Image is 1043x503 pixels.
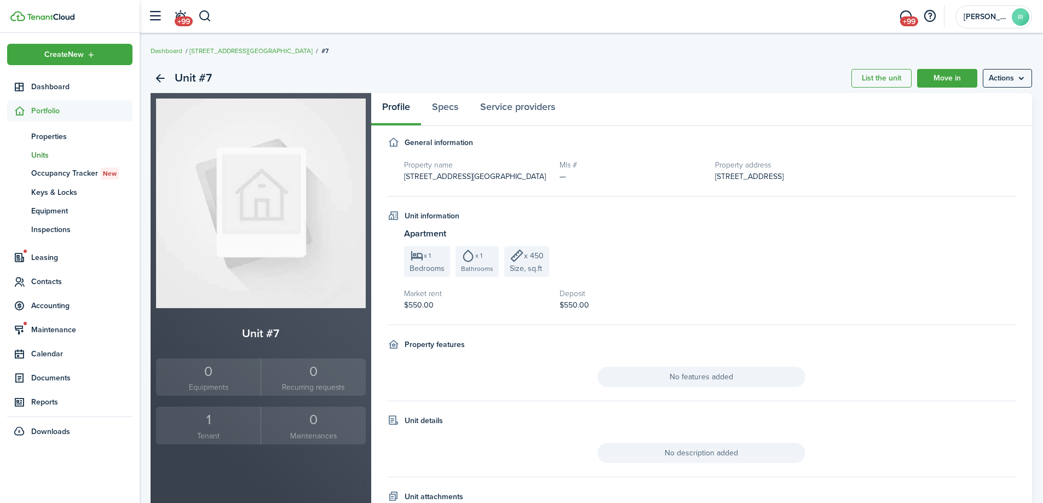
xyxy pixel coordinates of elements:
[510,263,542,274] span: Size, sq.ft
[560,159,704,171] h5: Mls #
[151,46,182,56] a: Dashboard
[405,491,463,502] h4: Unit attachments
[264,409,362,430] div: 0
[597,367,805,387] span: No features added
[156,407,261,444] a: 1Tenant
[159,430,258,442] small: Tenant
[27,14,74,20] img: TenantCloud
[404,159,549,171] h5: Property name
[964,13,1007,21] span: RANDALL INVESTMENT PROPERTIES
[159,409,258,430] div: 1
[103,169,117,178] span: New
[31,105,132,117] span: Portfolio
[715,171,783,182] span: [STREET_ADDRESS]
[31,224,132,235] span: Inspections
[31,396,132,408] span: Reports
[917,69,977,88] a: Move in
[715,159,1016,171] h5: Property address
[421,93,469,126] a: Specs
[159,361,258,382] div: 0
[261,407,365,444] a: 0Maintenances
[404,288,549,299] h5: Market rent
[983,69,1032,88] button: Open menu
[31,167,132,180] span: Occupancy Tracker
[31,149,132,161] span: Units
[424,252,431,259] span: x 1
[404,227,1016,241] h3: Apartment
[851,69,912,88] a: List the unit
[461,264,493,274] span: Bathrooms
[198,7,212,26] button: Search
[404,171,546,182] span: [STREET_ADDRESS][GEOGRAPHIC_DATA]
[900,16,918,26] span: +99
[560,171,566,182] span: —
[156,325,366,342] h2: Unit #7
[264,381,362,393] small: Recurring requests
[405,339,465,350] h4: Property features
[10,11,25,21] img: TenantCloud
[261,359,365,396] a: 0Recurring requests
[31,324,132,336] span: Maintenance
[524,250,544,262] span: x 450
[7,76,132,97] a: Dashboard
[895,3,916,31] a: Messaging
[405,137,473,148] h4: General information
[170,3,191,31] a: Notifications
[31,426,70,437] span: Downloads
[175,16,193,26] span: +99
[145,6,165,27] button: Open sidebar
[159,381,258,393] small: Equipments
[31,300,132,311] span: Accounting
[31,372,132,384] span: Documents
[1012,8,1029,26] avatar-text: RI
[560,288,704,299] h5: Deposit
[560,299,589,311] span: $550.00
[31,252,132,263] span: Leasing
[405,415,443,426] h4: Unit details
[31,276,132,287] span: Contacts
[597,443,805,463] span: No description added
[404,299,434,311] span: $550.00
[7,391,132,413] a: Reports
[7,220,132,239] a: Inspections
[7,146,132,164] a: Units
[31,205,132,217] span: Equipment
[410,263,445,274] span: Bedrooms
[189,46,313,56] a: [STREET_ADDRESS][GEOGRAPHIC_DATA]
[7,164,132,183] a: Occupancy TrackerNew
[7,127,132,146] a: Properties
[7,44,132,65] button: Open menu
[151,69,169,88] a: Back
[175,69,212,88] h2: Unit #7
[31,348,132,360] span: Calendar
[31,131,132,142] span: Properties
[264,430,362,442] small: Maintenances
[31,187,132,198] span: Keys & Locks
[156,99,366,308] img: Unit avatar
[31,81,132,92] span: Dashboard
[7,201,132,220] a: Equipment
[920,7,939,26] button: Open resource center
[156,359,261,396] a: 0Equipments
[475,252,482,259] span: x 1
[321,46,329,56] span: #7
[264,361,362,382] div: 0
[983,69,1032,88] menu-btn: Actions
[469,93,566,126] a: Service providers
[7,183,132,201] a: Keys & Locks
[44,51,84,59] span: Create New
[405,210,459,222] h4: Unit information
